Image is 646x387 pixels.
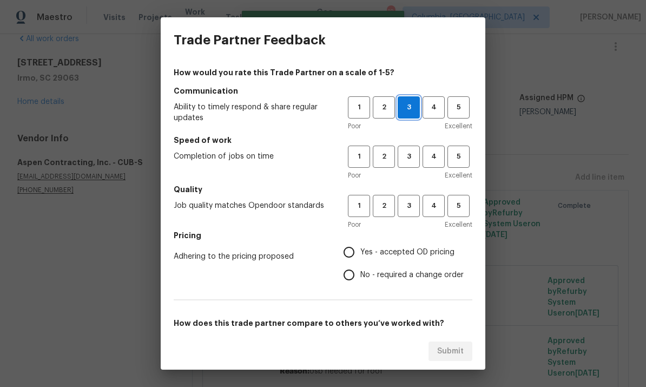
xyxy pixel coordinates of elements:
[348,170,361,181] span: Poor
[424,150,444,163] span: 4
[398,146,420,168] button: 3
[174,151,331,162] span: Completion of jobs on time
[398,101,419,114] span: 3
[360,270,464,281] span: No - required a change order
[174,184,472,195] h5: Quality
[349,150,369,163] span: 1
[445,121,472,132] span: Excellent
[348,195,370,217] button: 1
[374,150,394,163] span: 2
[348,219,361,230] span: Poor
[174,230,472,241] h5: Pricing
[373,96,395,119] button: 2
[447,195,470,217] button: 5
[174,318,472,329] h5: How does this trade partner compare to others you’ve worked with?
[373,195,395,217] button: 2
[373,146,395,168] button: 2
[174,251,326,262] span: Adhering to the pricing proposed
[445,219,472,230] span: Excellent
[174,67,472,78] h4: How would you rate this Trade Partner on a scale of 1-5?
[445,170,472,181] span: Excellent
[348,96,370,119] button: 1
[447,146,470,168] button: 5
[424,200,444,212] span: 4
[349,200,369,212] span: 1
[174,135,472,146] h5: Speed of work
[399,150,419,163] span: 3
[374,200,394,212] span: 2
[398,96,420,119] button: 3
[349,101,369,114] span: 1
[449,200,469,212] span: 5
[423,195,445,217] button: 4
[399,200,419,212] span: 3
[348,146,370,168] button: 1
[449,150,469,163] span: 5
[174,200,331,211] span: Job quality matches Opendoor standards
[423,96,445,119] button: 4
[174,102,331,123] span: Ability to timely respond & share regular updates
[449,101,469,114] span: 5
[398,195,420,217] button: 3
[174,32,326,48] h3: Trade Partner Feedback
[424,101,444,114] span: 4
[348,121,361,132] span: Poor
[423,146,445,168] button: 4
[374,101,394,114] span: 2
[360,247,454,258] span: Yes - accepted OD pricing
[344,241,472,286] div: Pricing
[174,86,472,96] h5: Communication
[447,96,470,119] button: 5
